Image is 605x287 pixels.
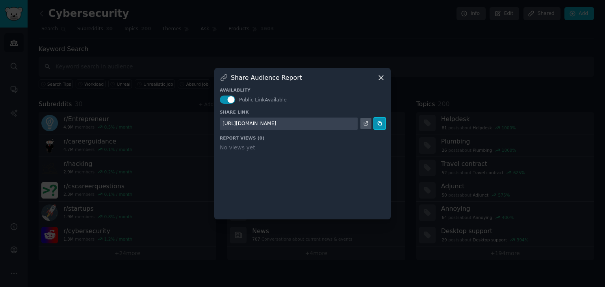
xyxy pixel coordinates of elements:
[220,109,385,115] h3: Share Link
[231,74,302,82] h3: Share Audience Report
[220,87,385,93] h3: Availablity
[220,135,385,141] h3: Report Views ( 0 )
[220,143,385,152] div: No views yet
[239,97,287,103] span: Public Link Available
[223,120,276,127] div: [URL][DOMAIN_NAME]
